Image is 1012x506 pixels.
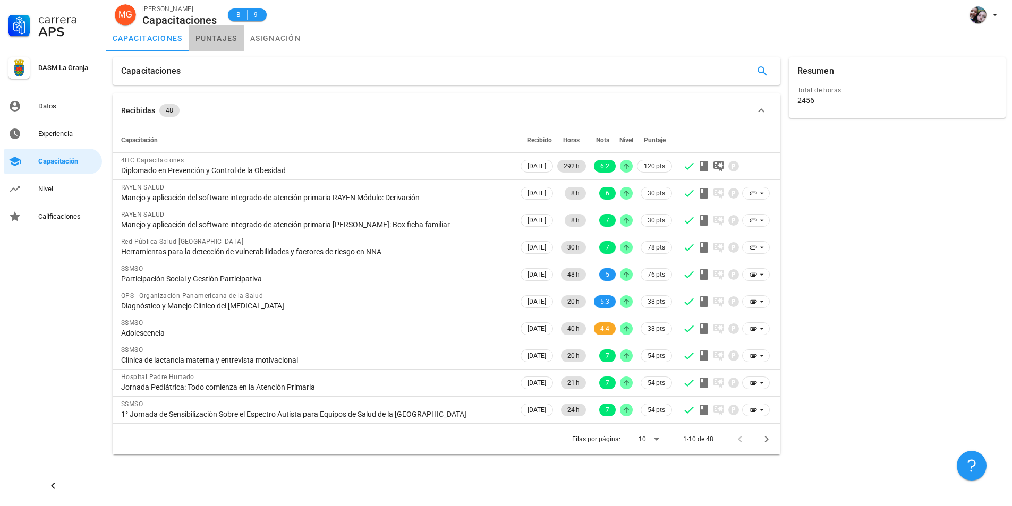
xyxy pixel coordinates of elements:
span: Nivel [619,136,633,144]
span: 7 [606,376,609,389]
span: 38 pts [648,296,665,307]
th: Horas [555,127,588,153]
div: Resumen [797,57,834,85]
span: SSMSO [121,265,143,272]
div: avatar [115,4,136,25]
span: SSMSO [121,319,143,327]
div: Manejo y aplicación del software integrado de atención primaria RAYEN Módulo: Derivación [121,193,510,202]
a: Nivel [4,176,102,202]
div: Diagnóstico y Manejo Clínico del [MEDICAL_DATA] [121,301,510,311]
div: Diplomado en Prevención y Control de la Obesidad [121,166,510,175]
div: Adolescencia [121,328,510,338]
span: [DATE] [528,242,546,253]
span: 4HC Capacitaciones [121,157,184,164]
span: OPS - Organización Panamericana de la Salud [121,292,263,299]
span: SSMSO [121,346,143,354]
div: APS [38,25,98,38]
div: 1-10 de 48 [683,434,713,444]
span: 7 [606,241,609,254]
span: Nota [596,136,609,144]
span: 7 [606,349,609,362]
th: Nota [588,127,618,153]
span: [DATE] [528,160,546,172]
span: 6 [606,187,609,200]
th: Capacitación [113,127,518,153]
span: [DATE] [528,269,546,280]
span: Horas [563,136,580,144]
div: Manejo y aplicación del software integrado de atención primaria [PERSON_NAME]: Box ficha familiar [121,220,510,229]
div: [PERSON_NAME] [142,4,217,14]
a: Capacitación [4,149,102,174]
span: 54 pts [648,378,665,388]
span: [DATE] [528,377,546,389]
span: 48 [166,104,173,117]
div: Carrera [38,13,98,25]
div: Calificaciones [38,212,98,221]
a: Datos [4,93,102,119]
th: Recibido [518,127,555,153]
a: capacitaciones [106,25,189,51]
span: 20 h [567,349,580,362]
div: 10Filas por página: [639,431,663,448]
span: 30 pts [648,188,665,199]
div: 1° Jornada de Sensibilización Sobre el Espectro Autista para Equipos de Salud de la [GEOGRAPHIC_D... [121,409,510,419]
span: B [234,10,243,20]
span: Red Pública Salud [GEOGRAPHIC_DATA] [121,238,243,245]
span: 54 pts [648,405,665,415]
span: 40 h [567,322,580,335]
span: 38 pts [648,323,665,334]
span: [DATE] [528,296,546,307]
span: 4.4 [600,322,609,335]
span: RAYEN SALUD [121,211,164,218]
a: puntajes [189,25,244,51]
span: 292 h [564,160,580,173]
span: SSMSO [121,400,143,408]
div: avatar [970,6,987,23]
div: Experiencia [38,130,98,138]
div: Recibidas [121,105,155,116]
span: 20 h [567,295,580,308]
span: 76 pts [648,269,665,280]
span: MG [118,4,132,25]
span: Hospital Padre Hurtado [121,373,194,381]
span: 5 [606,268,609,281]
th: Nivel [618,127,635,153]
div: Capacitaciones [121,57,181,85]
div: Jornada Pediátrica: Todo comienza en la Atención Primaria [121,382,510,392]
span: [DATE] [528,404,546,416]
div: Clínica de lactancia materna y entrevista motivacional [121,355,510,365]
div: 2456 [797,96,814,105]
span: Puntaje [644,136,666,144]
span: 30 h [567,241,580,254]
span: 48 h [567,268,580,281]
span: Recibido [527,136,552,144]
button: Página siguiente [757,430,776,449]
span: 7 [606,404,609,416]
div: Datos [38,102,98,110]
span: 21 h [567,376,580,389]
a: asignación [244,25,308,51]
div: Capacitaciones [142,14,217,26]
div: DASM La Granja [38,64,98,72]
span: 6.2 [600,160,609,173]
div: Nivel [38,185,98,193]
span: 5.3 [600,295,609,308]
a: Calificaciones [4,204,102,229]
span: [DATE] [528,187,546,199]
div: 10 [639,434,646,444]
span: Capacitación [121,136,158,144]
span: [DATE] [528,350,546,362]
div: Participación Social y Gestión Participativa [121,274,510,284]
span: 30 pts [648,215,665,226]
span: 24 h [567,404,580,416]
a: Experiencia [4,121,102,147]
span: RAYEN SALUD [121,184,164,191]
span: 9 [252,10,260,20]
span: 8 h [571,187,580,200]
span: [DATE] [528,323,546,335]
div: Herramientas para la detección de vulnerabilidades y factores de riesgo en NNA [121,247,510,256]
div: Filas por página: [572,424,663,454]
button: Recibidas 48 [113,93,780,127]
span: 54 pts [648,350,665,361]
span: 78 pts [648,242,665,253]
